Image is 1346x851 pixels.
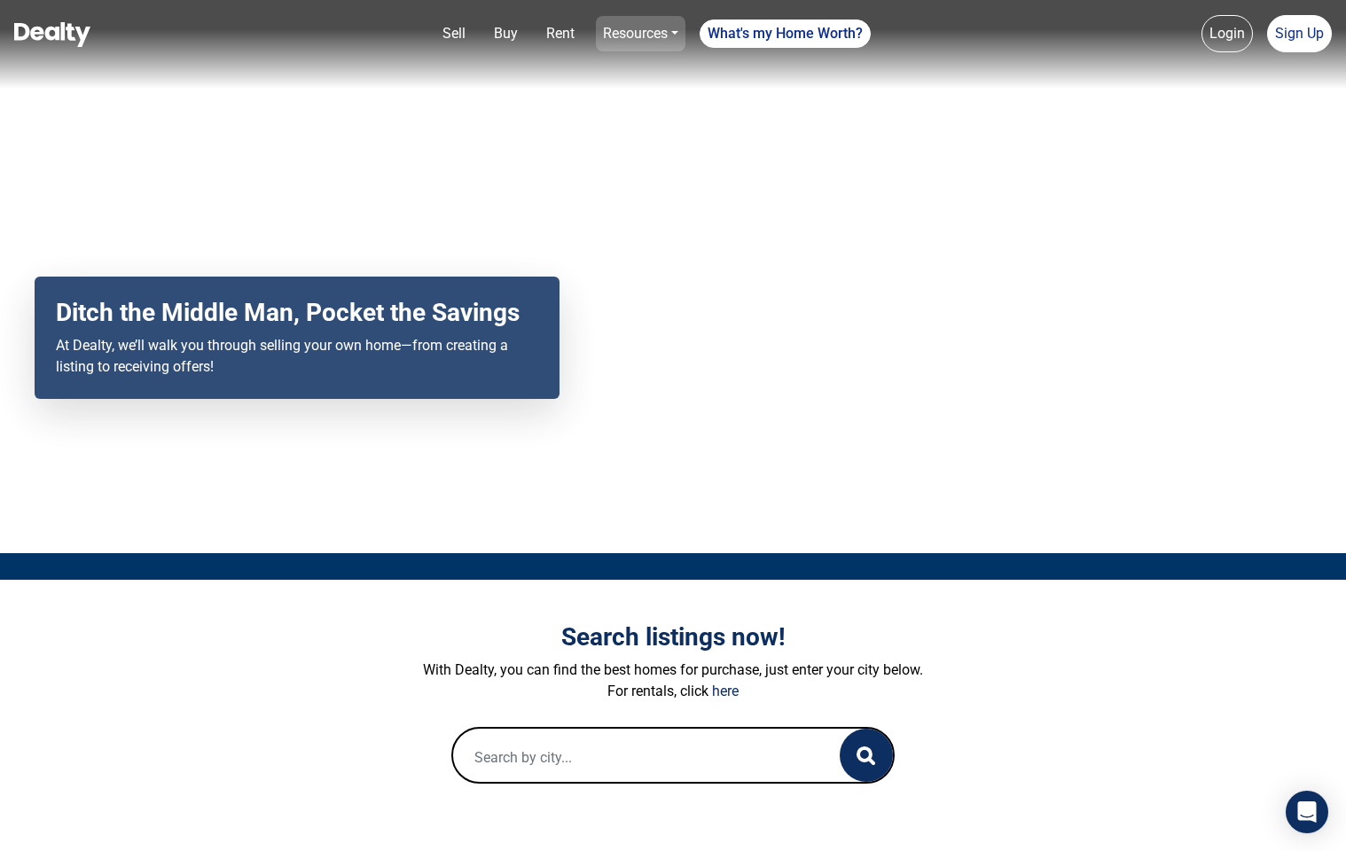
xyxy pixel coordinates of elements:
a: here [712,683,739,699]
div: Open Intercom Messenger [1286,791,1328,833]
h2: Ditch the Middle Man, Pocket the Savings [56,298,538,328]
a: Sell [435,16,473,51]
p: For rentals, click [181,681,1165,702]
a: Buy [487,16,525,51]
h3: Search listings now! [181,622,1165,652]
a: Rent [539,16,582,51]
a: Resources [596,16,685,51]
img: Dealty - Buy, Sell & Rent Homes [14,22,90,47]
input: Search by city... [453,729,804,785]
p: With Dealty, you can find the best homes for purchase, just enter your city below. [181,660,1165,681]
a: Sign Up [1267,15,1332,52]
a: Login [1201,15,1253,52]
iframe: BigID CMP Widget [9,798,62,851]
p: At Dealty, we’ll walk you through selling your own home—from creating a listing to receiving offers! [56,335,538,378]
a: What's my Home Worth? [700,20,871,48]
